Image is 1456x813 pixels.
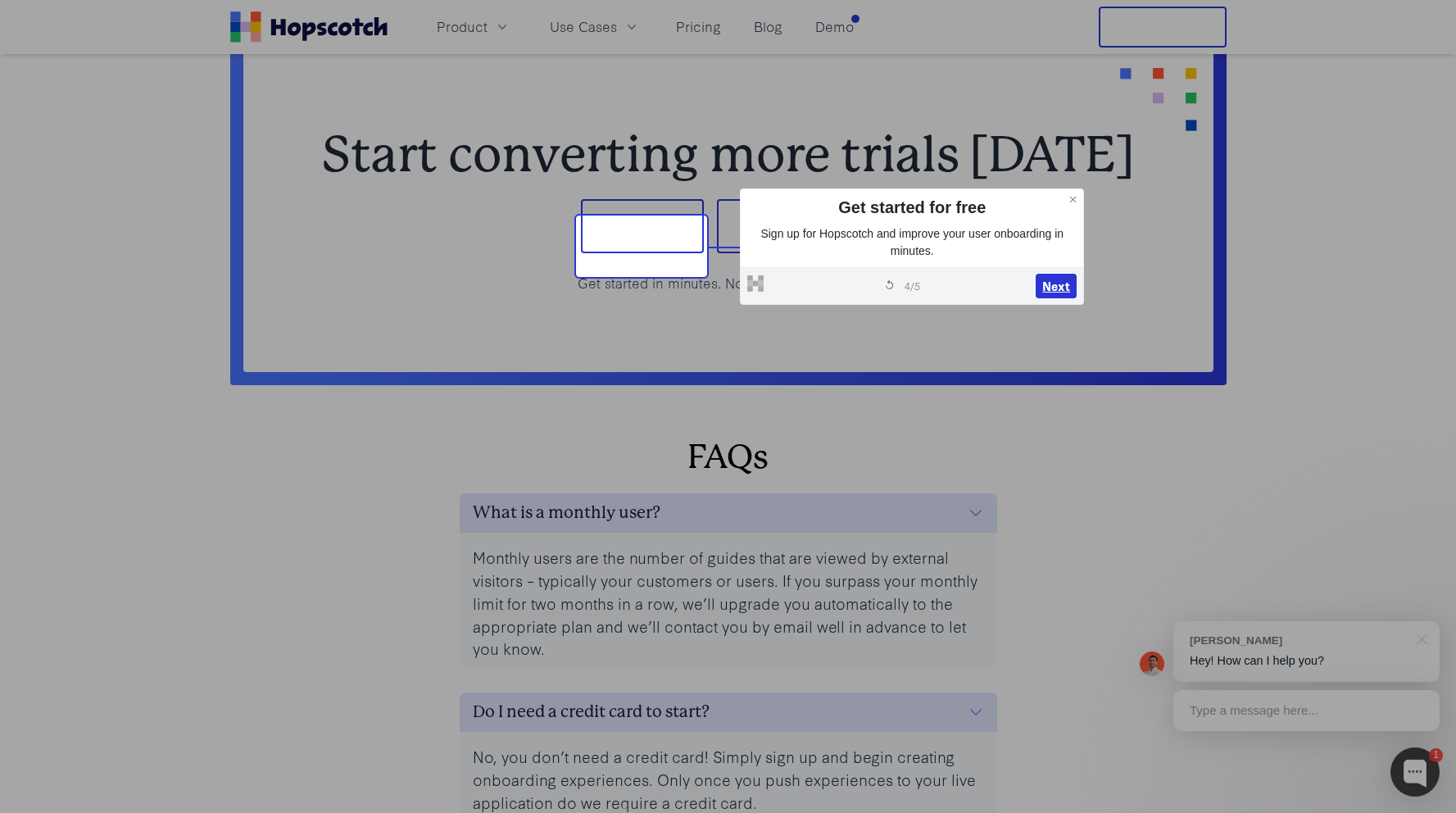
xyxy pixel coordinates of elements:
button: Book a demo [717,199,876,253]
p: Get started in minutes. No credit card required. [296,273,1161,293]
p: Monthly users are the number of guides that are viewed by external visitors – typically your cust... [473,546,984,660]
button: Do I need a credit card to start? [460,693,997,732]
a: Home [230,11,388,43]
p: Sign up for Hopscotch and improve your user onboarding in minutes. [747,225,1077,261]
button: Product [427,13,520,40]
div: Get started for free [747,196,1077,219]
h3: What is a monthly user? [473,500,660,526]
button: What is a monthly user? [460,493,997,533]
button: Free Trial [1099,7,1227,48]
span: 4 / 5 [905,278,920,293]
h2: FAQs [243,438,1213,477]
img: Mark Spera [1140,652,1164,676]
div: 1 [1429,748,1443,762]
h2: Start converting more trials [DATE] [296,130,1161,179]
div: Type a message here... [1173,690,1440,731]
p: Hey! How can I help you? [1190,652,1423,670]
span: Use Cases [550,16,617,37]
a: Demo [809,13,860,40]
button: Sign up [581,199,704,253]
a: Blog [747,13,789,40]
button: Use Cases [540,13,650,40]
div: [PERSON_NAME] [1190,633,1407,648]
button: Next [1036,274,1077,298]
span: Product [437,16,488,37]
a: Pricing [669,13,728,40]
h3: Do I need a credit card to start? [473,699,710,725]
